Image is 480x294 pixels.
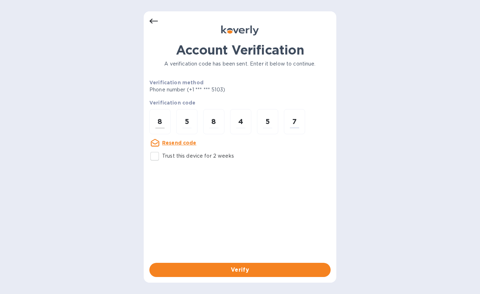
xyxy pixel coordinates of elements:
p: A verification code has been sent. Enter it below to continue. [149,60,331,68]
b: Verification method [149,80,204,85]
p: Phone number (+1 *** *** 5103) [149,86,279,94]
p: Verification code [149,99,331,106]
u: Resend code [162,140,196,146]
h1: Account Verification [149,43,331,57]
button: Verify [149,263,331,277]
p: Trust this device for 2 weeks [162,152,234,160]
span: Verify [155,266,325,274]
